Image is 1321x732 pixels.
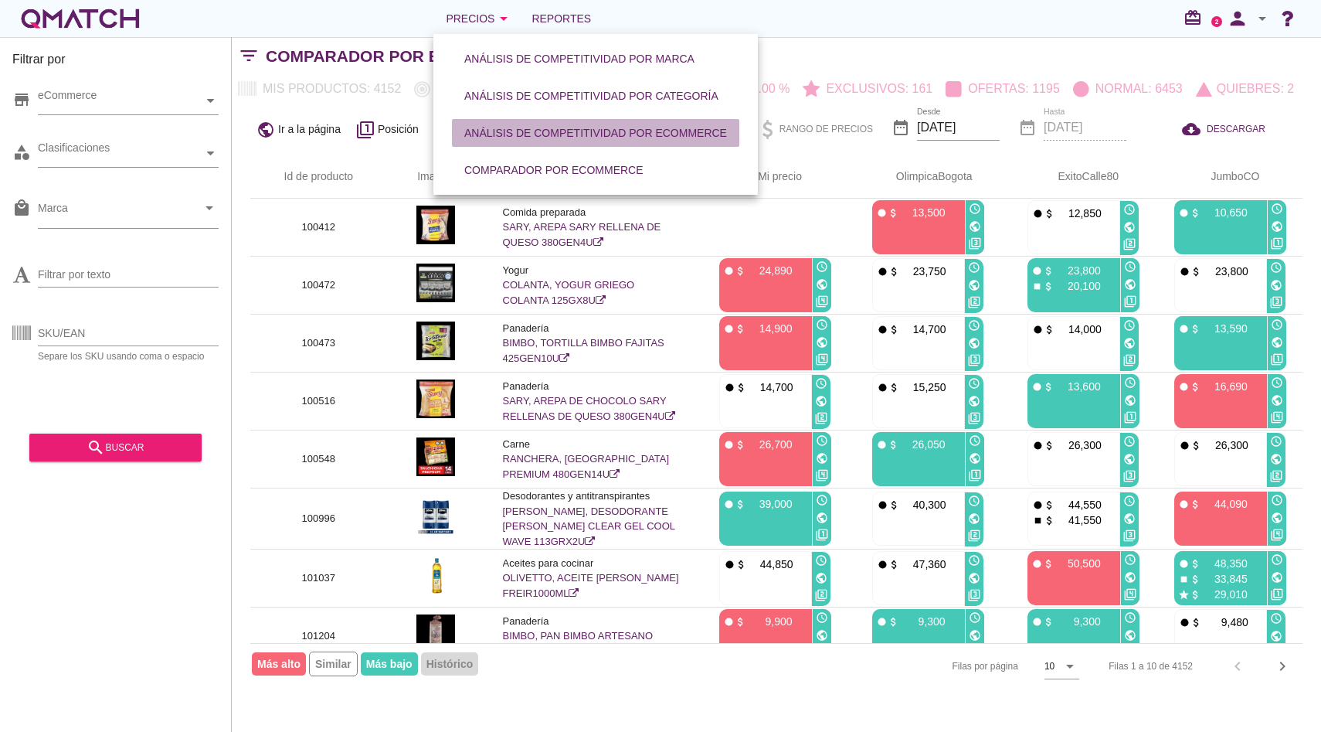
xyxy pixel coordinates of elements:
[1123,319,1136,332] i: access_time
[1190,617,1202,628] i: attach_money
[1201,571,1248,587] p: 33,845
[503,263,682,278] p: Yogur
[735,499,746,510] i: attach_money
[19,3,142,34] div: white-qmatch-logo
[416,557,455,595] img: 101037_589.jpg
[900,497,946,512] p: 40,300
[746,263,793,278] p: 24,890
[503,337,664,364] a: BIMBO, TORTILLA BIMBO FAJITAS 425GEN10U
[1044,659,1054,673] div: 10
[888,324,900,335] i: attach_money
[1183,9,1208,27] i: redeem
[1055,322,1102,337] p: 14,000
[1202,264,1248,279] p: 23,800
[269,220,368,235] p: 100412
[269,451,368,467] p: 100548
[1124,394,1136,407] i: public
[1268,652,1296,680] button: Next page
[1211,16,1222,27] a: 2
[1044,324,1055,335] i: attach_money
[1190,589,1201,601] i: attach_money
[1044,208,1055,220] i: attach_money
[1124,553,1136,566] i: access_time
[1271,318,1283,331] i: access_time
[1190,499,1201,510] i: attach_money
[1031,281,1043,292] i: stop
[452,156,656,184] button: Comparador por eCommerce
[815,572,827,584] i: public
[1123,221,1136,233] i: public
[1270,279,1282,291] i: public
[1031,381,1043,393] i: fiber_manual_record
[969,469,981,482] i: filter_1
[446,114,745,152] a: Análisis de competitividad por eCommerce
[416,206,455,244] img: 100412_589.jpg
[816,434,828,447] i: access_time
[503,205,682,220] p: Comida preparada
[1124,411,1136,424] i: filter_1
[1271,220,1283,233] i: public
[816,336,828,349] i: public
[723,439,735,451] i: fiber_manual_record
[900,380,946,395] p: 15,250
[1055,512,1102,528] p: 41,550
[1170,115,1278,143] button: DESCARGAR
[1179,266,1190,277] i: fiber_manual_record
[816,494,828,506] i: access_time
[1270,453,1282,465] i: public
[891,118,910,137] i: date_range
[464,88,718,104] div: Análisis de competitividad por categoría
[250,155,387,199] th: Id de producto: Not sorted.
[968,354,980,366] i: filter_3
[888,559,900,570] i: attach_money
[877,499,888,511] i: fiber_manual_record
[888,616,899,628] i: attach_money
[378,121,419,138] span: Posición
[503,453,670,480] a: RANCHERA, [GEOGRAPHIC_DATA] PREMIUM 480GEN14U
[939,75,1067,103] button: Ofertas: 1195
[1124,260,1136,273] i: access_time
[1215,18,1219,25] text: 2
[1270,612,1282,625] i: access_time
[1178,574,1190,585] i: stop
[816,611,828,624] i: access_time
[503,279,635,306] a: COLANTA, YOGUR GRIEGO COLANTA 125GX8U
[416,322,455,360] img: 100473_589.jpg
[1054,278,1101,294] p: 20,100
[1061,657,1079,676] i: arrow_drop_down
[747,557,793,572] p: 44,850
[968,319,980,332] i: access_time
[815,554,827,567] i: access_time
[1124,571,1136,584] i: public
[256,121,275,139] i: public
[269,277,368,293] p: 100472
[816,629,828,642] i: public
[969,434,981,447] i: access_time
[531,9,591,28] span: Reportes
[416,380,455,418] img: 100516_589.jpg
[416,615,455,653] img: 101204_589.jpg
[816,295,828,308] i: filter_4
[1178,207,1190,219] i: fiber_manual_record
[1055,206,1102,221] p: 12,850
[816,469,828,482] i: filter_4
[1190,207,1201,219] i: attach_money
[87,438,105,457] i: search
[899,437,946,452] p: 26,050
[1190,574,1201,585] i: attach_money
[815,589,827,601] i: filter_2
[266,44,536,69] h2: Comparador por eCommerce
[888,266,900,277] i: attach_money
[12,143,31,162] i: category
[746,614,793,629] p: 9,900
[1270,630,1282,642] i: public
[1043,616,1054,628] i: attach_money
[1123,238,1136,250] i: filter_2
[1109,659,1193,673] div: Filas 1 a 10 de 4152
[888,439,899,451] i: attach_money
[969,237,981,250] i: filter_3
[888,382,900,393] i: attach_money
[1271,588,1283,601] i: filter_1
[798,644,1080,689] div: Filas por página
[876,207,888,219] i: fiber_manual_record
